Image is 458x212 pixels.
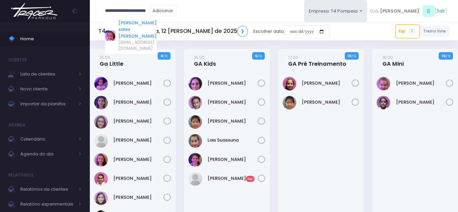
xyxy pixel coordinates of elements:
[377,96,390,109] img: Laura Lopes Rodrigues
[207,175,258,182] a: [PERSON_NAME]Exp
[302,80,352,87] a: [PERSON_NAME]
[347,53,352,59] strong: 10
[113,175,163,182] a: [PERSON_NAME]
[446,54,450,58] small: / 12
[382,54,393,61] small: 18:00
[163,54,167,58] small: / 12
[20,135,75,144] span: Calendário
[20,35,81,43] span: Home
[20,200,75,209] span: Relatório experimentais
[100,54,123,67] a: 15:00Ga Little
[380,8,419,15] span: [PERSON_NAME]
[188,77,202,90] img: Antonella Rossi Paes Previtalli
[288,54,298,61] small: 17:00
[100,54,110,61] small: 15:00
[370,8,379,15] span: Olá,
[188,153,202,167] img: Lara Souza
[118,20,157,40] a: [PERSON_NAME] sales [PERSON_NAME]
[8,118,26,132] h4: Agenda
[94,191,108,205] img: Olívia Marconato Pizzo
[188,134,202,148] img: Lais Suassuna
[396,80,446,87] a: [PERSON_NAME]
[408,27,416,36] span: 1
[94,153,108,167] img: Laura da Silva Gueroni
[283,77,296,90] img: Julia Gomes
[255,53,257,59] strong: 6
[257,54,262,58] small: / 12
[113,80,163,87] a: [PERSON_NAME]
[94,96,108,109] img: Antonella Zappa Marques
[149,5,177,16] a: Adicionar
[8,53,27,67] h4: Clientes
[20,185,75,194] span: Relatórios de clientes
[20,100,75,108] span: Importar da planilha
[8,168,34,182] h4: Relatórios
[98,26,248,37] h5: T4 Pompeia Terça, 12 [PERSON_NAME] de 2025
[20,150,75,158] span: Agenda do dia
[377,77,390,90] img: Bella Mandelli
[207,118,258,125] a: [PERSON_NAME]
[382,54,404,67] a: 18:00GA Mini
[194,54,204,61] small: 16:00
[20,70,75,79] span: Lista de clientes
[207,156,258,163] a: [PERSON_NAME]
[207,80,258,87] a: [PERSON_NAME]
[288,54,346,67] a: 17:00GA Pré Treinamento
[113,156,163,163] a: [PERSON_NAME]
[396,99,446,106] a: [PERSON_NAME]
[113,137,163,144] a: [PERSON_NAME]
[188,96,202,109] img: Ivy Miki Miessa Guadanuci
[423,5,435,17] span: S
[113,194,163,201] a: [PERSON_NAME]
[437,7,445,15] a: Sair
[352,54,356,58] small: / 12
[194,54,216,67] a: 16:00GA Kids
[246,176,255,182] span: Exp
[113,99,163,106] a: [PERSON_NAME]
[188,115,202,129] img: Júlia Ayumi Tiba
[442,53,446,59] strong: 10
[98,24,329,39] div: Escolher data:
[188,172,202,186] img: Manuela Bianchi Vieira de Moraes
[94,115,108,129] img: Eloah Meneguim Tenorio
[420,26,450,37] a: Treino livre
[113,118,163,125] a: [PERSON_NAME]
[237,26,248,37] a: ❯
[395,24,420,38] a: Exp1
[302,99,352,106] a: [PERSON_NAME]
[94,134,108,148] img: Júlia Meneguim Merlo
[94,172,108,186] img: Nicole Esteves Fabri
[20,85,75,93] span: Novo cliente
[207,99,258,106] a: [PERSON_NAME]
[207,137,258,144] a: Lais Suassuna
[94,77,108,90] img: Alice Mattos
[160,53,163,59] strong: 4
[118,39,157,51] span: [EMAIL_ADDRESS][DOMAIN_NAME]
[367,3,450,19] div: [ ]
[283,96,296,109] img: Júlia Ayumi Tiba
